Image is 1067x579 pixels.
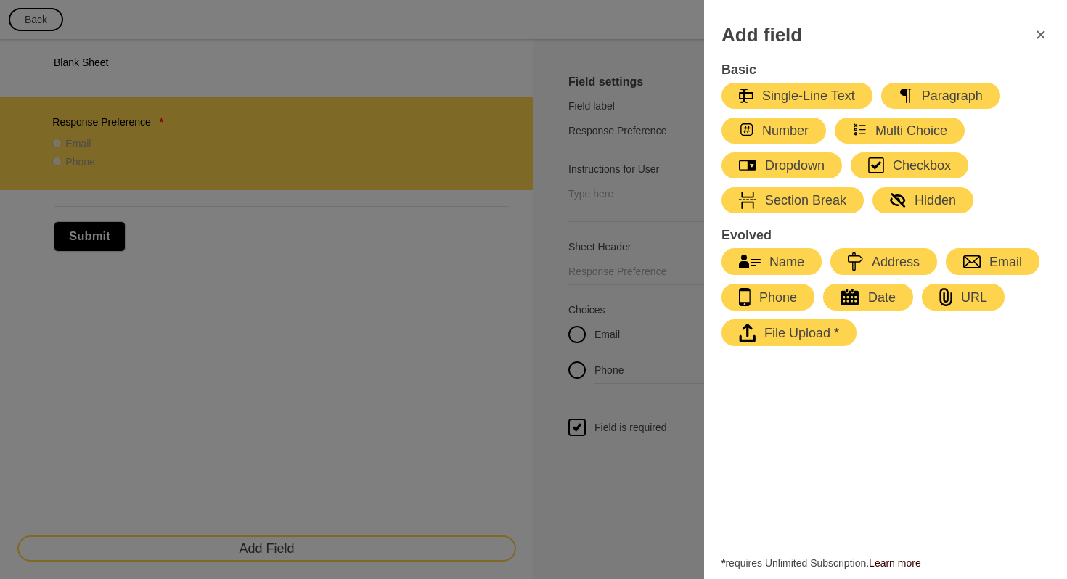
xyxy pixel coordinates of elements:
div: Paragraph [899,87,983,104]
div: Phone [739,288,797,306]
button: Name [721,248,822,275]
h3: Add field [721,23,802,46]
div: Address [848,252,920,271]
button: Section Break [721,187,864,213]
button: Email [946,248,1039,275]
button: Address [830,248,937,275]
button: FormClose [1023,17,1058,52]
button: Paragraph [881,83,1000,109]
button: Phone [721,284,814,311]
h4: Evolved [721,226,1035,244]
button: URL [922,284,1005,311]
button: Dropdown [721,152,842,178]
button: Number [721,118,826,144]
a: Learn more [869,557,921,569]
div: URL [939,288,987,306]
div: Number [739,122,809,139]
div: File Upload * [739,324,839,342]
div: Section Break [739,192,846,209]
button: Hidden [872,187,973,213]
div: Dropdown [739,157,825,174]
div: Name [739,253,804,271]
button: Date [823,284,913,311]
div: Hidden [890,192,956,209]
button: Single-Line Text [721,83,872,109]
button: Multi Choice [835,118,965,144]
span: requires Unlimited Subscription. [721,556,1050,570]
div: Email [963,253,1022,271]
button: File Upload * [721,319,857,346]
div: Date [841,289,896,306]
div: Checkbox [868,157,951,174]
h4: Basic [721,61,1035,78]
div: Multi Choice [852,122,947,139]
svg: FormClose [1032,26,1050,44]
div: Single-Line Text [739,87,855,104]
button: Checkbox [851,152,968,178]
